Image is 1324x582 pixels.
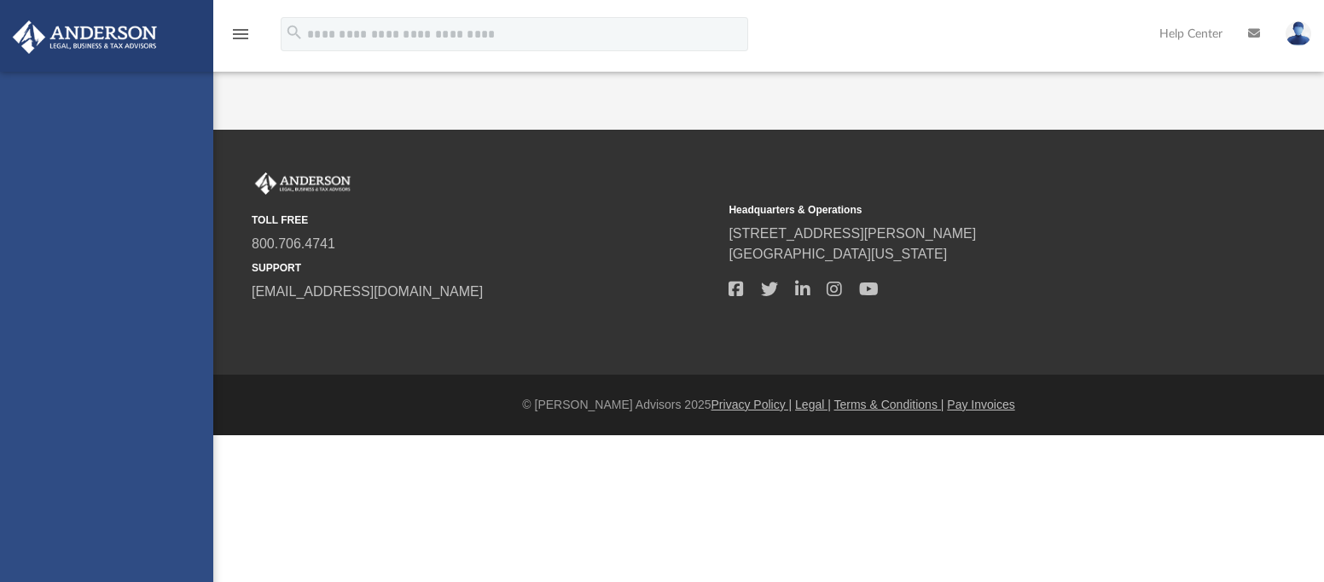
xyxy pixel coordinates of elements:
img: User Pic [1286,21,1311,46]
a: Pay Invoices [947,398,1014,411]
small: SUPPORT [252,260,717,276]
a: [STREET_ADDRESS][PERSON_NAME] [729,226,976,241]
i: menu [230,24,251,44]
a: [EMAIL_ADDRESS][DOMAIN_NAME] [252,284,483,299]
i: search [285,23,304,42]
img: Anderson Advisors Platinum Portal [8,20,162,54]
a: menu [230,32,251,44]
a: [GEOGRAPHIC_DATA][US_STATE] [729,247,947,261]
a: 800.706.4741 [252,236,335,251]
a: Terms & Conditions | [834,398,944,411]
img: Anderson Advisors Platinum Portal [252,172,354,195]
small: TOLL FREE [252,212,717,228]
small: Headquarters & Operations [729,202,1193,218]
a: Legal | [795,398,831,411]
a: Privacy Policy | [711,398,793,411]
div: © [PERSON_NAME] Advisors 2025 [213,396,1324,414]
